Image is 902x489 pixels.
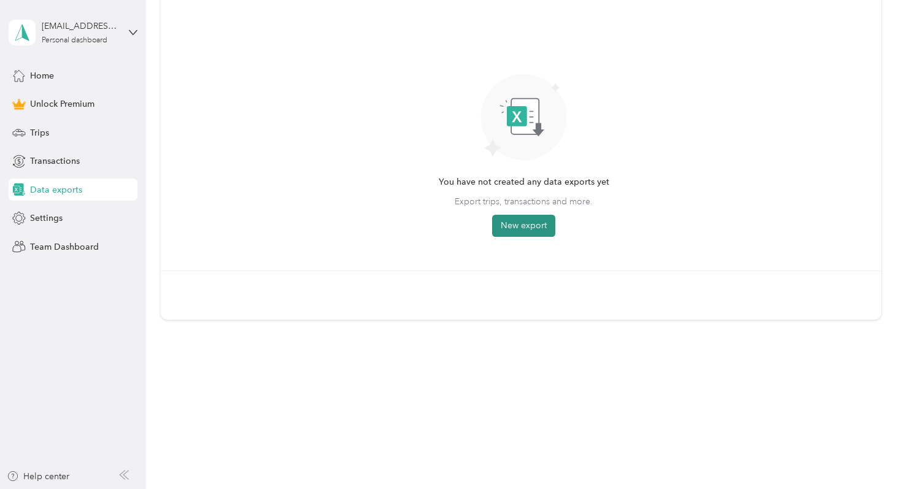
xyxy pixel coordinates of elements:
span: Export trips, transactions and more. [455,195,593,208]
iframe: Everlance-gr Chat Button Frame [833,420,902,489]
span: Trips [30,126,49,139]
span: Settings [30,212,63,225]
span: Unlock Premium [30,98,94,110]
div: [EMAIL_ADDRESS][DOMAIN_NAME] [42,20,118,33]
span: Home [30,69,54,82]
span: Team Dashboard [30,241,99,253]
span: Transactions [30,155,80,167]
span: You have not created any data exports yet [439,175,609,189]
button: Help center [7,470,69,483]
span: Data exports [30,183,82,196]
button: New export [492,215,555,237]
div: Personal dashboard [42,37,107,44]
